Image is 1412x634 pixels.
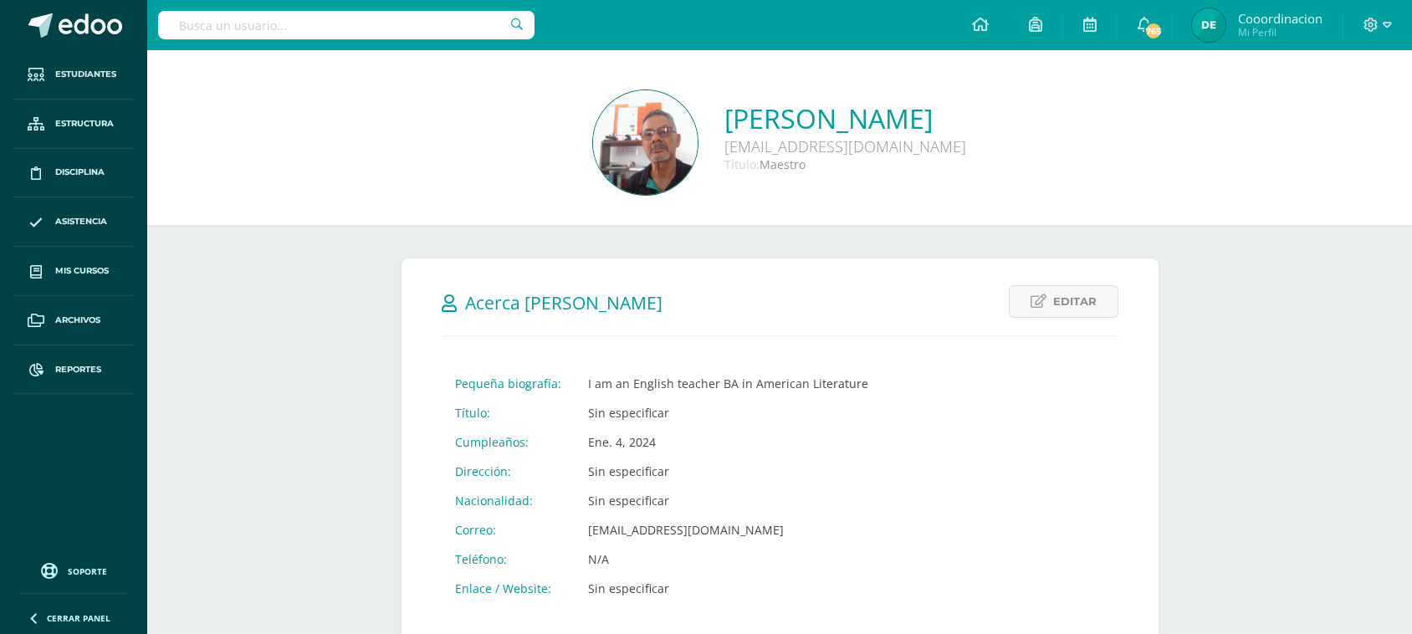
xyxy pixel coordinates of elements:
[55,314,100,327] span: Archivos
[13,149,134,198] a: Disciplina
[724,100,966,136] a: [PERSON_NAME]
[1009,285,1118,318] a: Editar
[724,156,760,172] span: Título:
[68,565,107,577] span: Soporte
[442,457,575,486] td: Dirección:
[575,574,882,603] td: Sin especificar
[575,457,882,486] td: Sin especificar
[13,50,134,100] a: Estudiantes
[1053,286,1097,317] span: Editar
[760,156,806,172] span: Maestro
[575,369,882,398] td: I am an English teacher BA in American Literature
[575,515,882,545] td: [EMAIL_ADDRESS][DOMAIN_NAME]
[158,11,535,39] input: Busca un usuario...
[55,215,107,228] span: Asistencia
[442,574,575,603] td: Enlace / Website:
[442,369,575,398] td: Pequeña biografía:
[442,427,575,457] td: Cumpleaños:
[55,68,116,81] span: Estudiantes
[442,486,575,515] td: Nacionalidad:
[575,545,882,574] td: N/A
[442,545,575,574] td: Teléfono:
[465,291,663,314] span: Acerca [PERSON_NAME]
[13,247,134,296] a: Mis cursos
[593,90,698,195] img: 4709be40c7d18eb32745c5d68fb5b52f.png
[55,117,114,130] span: Estructura
[13,100,134,149] a: Estructura
[1144,22,1163,40] span: 765
[442,398,575,427] td: Título:
[20,559,127,581] a: Soporte
[55,264,109,278] span: Mis cursos
[13,296,134,345] a: Archivos
[442,515,575,545] td: Correo:
[1192,8,1225,42] img: 5b2783ad3a22ae473dcaf132f569719c.png
[55,166,105,179] span: Disciplina
[1238,25,1322,39] span: Mi Perfil
[575,398,882,427] td: Sin especificar
[1238,10,1322,27] span: Cooordinacion
[47,612,110,624] span: Cerrar panel
[724,136,966,156] div: [EMAIL_ADDRESS][DOMAIN_NAME]
[55,363,101,376] span: Reportes
[13,345,134,395] a: Reportes
[575,427,882,457] td: Ene. 4, 2024
[575,486,882,515] td: Sin especificar
[13,197,134,247] a: Asistencia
